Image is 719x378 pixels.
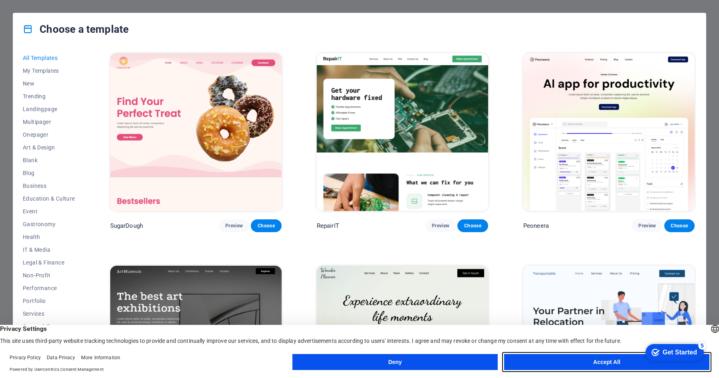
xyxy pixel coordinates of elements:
span: Sports & Beauty [23,323,75,330]
span: Blog [23,170,75,176]
button: Performance [23,282,75,294]
img: Peoneera [523,53,695,211]
span: Preview [432,223,449,229]
button: Business [23,179,75,192]
span: Event [23,208,75,215]
span: Preview [225,223,243,229]
span: Preview [638,223,656,229]
img: RepairIT [317,53,488,211]
button: Sports & Beauty [23,320,75,333]
button: Portfolio [23,294,75,307]
span: Onepager [23,131,75,138]
p: Peoneera [523,222,549,230]
button: Services [23,307,75,320]
span: Choose [257,223,275,229]
button: Multipager [23,115,75,128]
span: Choose [464,223,481,229]
span: Performance [23,285,75,291]
button: Onepager [23,128,75,141]
img: SugarDough [110,53,282,211]
span: Landingpage [23,106,75,112]
span: Art & Design [23,144,75,151]
button: Preview [632,219,662,232]
button: Art & Design [23,141,75,154]
button: Preview [425,219,456,232]
span: New [23,80,75,87]
button: Event [23,205,75,218]
button: Choose [251,219,281,232]
button: Blank [23,154,75,167]
span: Trending [23,93,75,99]
span: Non-Profit [23,272,75,279]
button: Landingpage [23,103,75,115]
span: Business [23,183,75,189]
span: Services [23,310,75,317]
button: Choose [664,219,695,232]
h4: Choose a template [23,23,129,36]
span: All Templates [23,55,75,61]
div: 5 [59,2,67,10]
p: SugarDough [110,222,143,230]
span: Gastronomy [23,221,75,227]
div: Get Started [24,9,58,16]
span: Health [23,234,75,240]
button: Gastronomy [23,218,75,231]
button: New [23,77,75,90]
button: IT & Media [23,243,75,256]
button: Preview [219,219,249,232]
button: Education & Culture [23,192,75,205]
button: Non-Profit [23,269,75,282]
button: Choose [457,219,488,232]
span: Portfolio [23,298,75,304]
span: Blank [23,157,75,163]
button: All Templates [23,52,75,64]
button: Health [23,231,75,243]
button: Legal & Finance [23,256,75,269]
span: Choose [671,223,688,229]
span: Multipager [23,119,75,125]
p: RepairIT [317,222,339,230]
button: Trending [23,90,75,103]
button: My Templates [23,64,75,77]
div: Get Started 5 items remaining, 0% complete [6,4,65,21]
button: Blog [23,167,75,179]
span: Legal & Finance [23,259,75,266]
span: IT & Media [23,247,75,253]
span: Education & Culture [23,195,75,202]
span: My Templates [23,68,75,74]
